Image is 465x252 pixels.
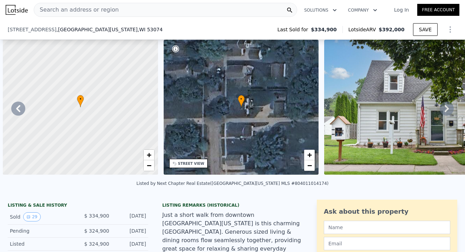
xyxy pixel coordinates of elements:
div: Listing Remarks (Historical) [162,202,303,208]
div: [DATE] [115,227,146,234]
a: Log In [386,6,417,13]
div: [DATE] [115,212,146,221]
div: Ask about this property [324,207,450,217]
span: , WI 53074 [138,27,163,32]
button: Solutions [299,4,342,17]
span: • [238,96,245,102]
span: $334,900 [311,26,337,33]
span: [STREET_ADDRESS] [8,26,57,33]
span: Lotside ARV [348,26,379,33]
a: Zoom in [304,150,315,160]
button: SAVE [413,23,438,36]
div: Pending [10,227,72,234]
img: Lotside [6,5,28,15]
div: [DATE] [115,240,146,247]
button: Company [342,4,383,17]
span: $392,000 [379,27,405,32]
span: + [146,150,151,159]
input: Email [324,237,450,250]
button: Show Options [443,22,457,37]
a: Zoom out [304,160,315,171]
div: Listed [10,240,72,247]
span: + [307,150,312,159]
span: , [GEOGRAPHIC_DATA][US_STATE] [57,26,163,33]
span: $ 324,900 [84,241,109,247]
span: Search an address or region [34,6,119,14]
a: Zoom in [144,150,154,160]
div: • [77,95,84,107]
input: Name [324,221,450,234]
span: $ 334,900 [84,213,109,219]
span: − [307,161,312,170]
div: STREET VIEW [178,161,204,166]
span: Last Sold for [277,26,311,33]
a: Zoom out [144,160,154,171]
a: Free Account [417,4,459,16]
div: LISTING & SALE HISTORY [8,202,148,209]
div: • [238,95,245,107]
div: Sold [10,212,72,221]
span: • [77,96,84,102]
span: − [146,161,151,170]
button: View historical data [23,212,40,221]
div: Listed by Next Chapter Real Estate ([GEOGRAPHIC_DATA][US_STATE] MLS #804011014174) [137,181,329,186]
span: $ 324,900 [84,228,109,234]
